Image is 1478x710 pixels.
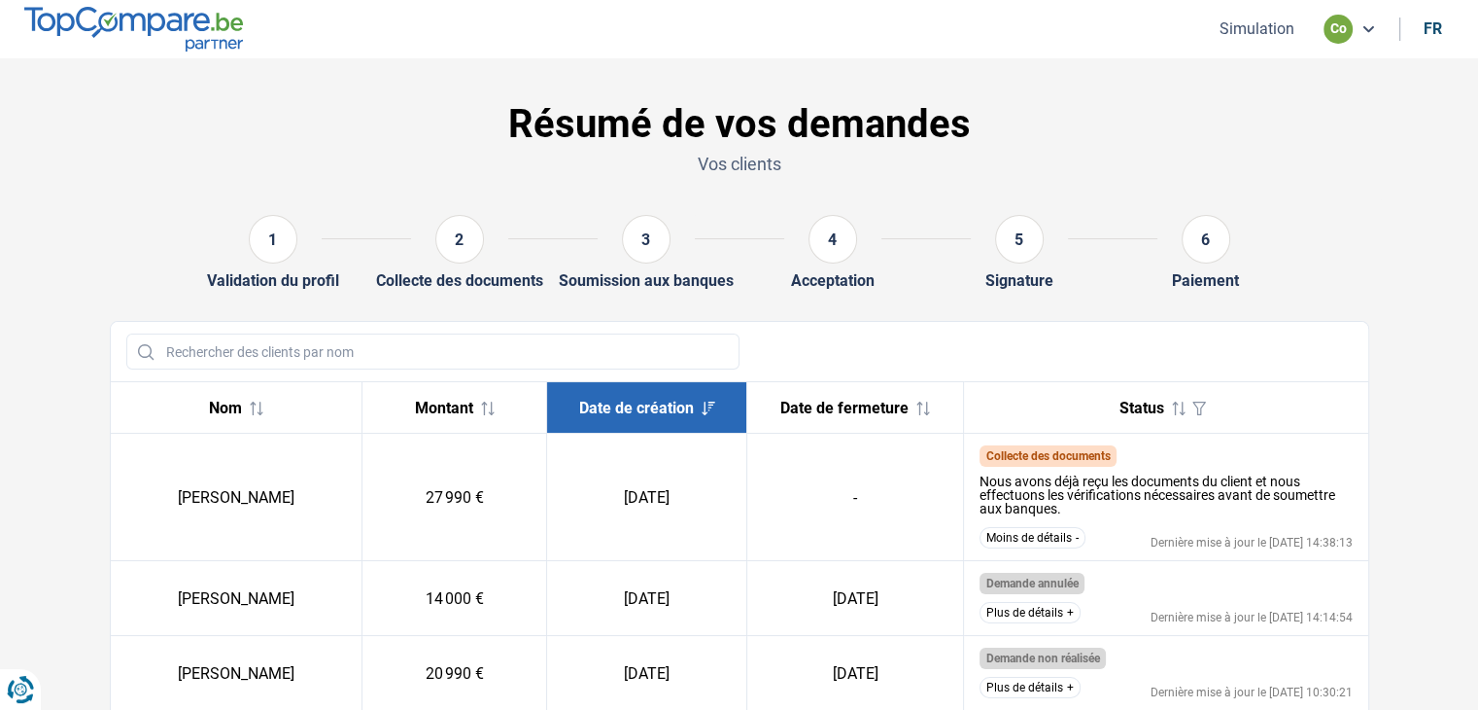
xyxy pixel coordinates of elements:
[111,561,362,636] td: [PERSON_NAME]
[110,152,1369,176] p: Vos clients
[1182,215,1230,264] div: 6
[111,434,362,561] td: [PERSON_NAME]
[209,399,242,417] span: Nom
[1214,18,1300,39] button: Simulation
[980,677,1081,698] button: Plus de détails
[361,561,546,636] td: 14 000 €
[435,215,484,264] div: 2
[1424,19,1442,38] div: fr
[1172,271,1239,290] div: Paiement
[747,434,964,561] td: -
[126,334,739,370] input: Rechercher des clients par nom
[985,449,1110,463] span: Collecte des documents
[559,271,734,290] div: Soumission aux banques
[249,215,297,264] div: 1
[747,561,964,636] td: [DATE]
[985,271,1053,290] div: Signature
[980,602,1081,623] button: Plus de détails
[1151,687,1353,698] div: Dernière mise à jour le [DATE] 10:30:21
[1151,537,1353,549] div: Dernière mise à jour le [DATE] 14:38:13
[980,475,1353,515] div: Nous avons déjà reçu les documents du client et nous effectuons les vérifications nécessaires ava...
[780,399,909,417] span: Date de fermeture
[980,527,1085,549] button: Moins de détails
[415,399,473,417] span: Montant
[1151,612,1353,623] div: Dernière mise à jour le [DATE] 14:14:54
[1323,15,1353,44] div: co
[24,7,243,51] img: TopCompare.be
[1119,399,1164,417] span: Status
[995,215,1044,264] div: 5
[985,652,1099,665] span: Demande non réalisée
[622,215,670,264] div: 3
[376,271,543,290] div: Collecte des documents
[207,271,339,290] div: Validation du profil
[110,101,1369,148] h1: Résumé de vos demandes
[547,561,747,636] td: [DATE]
[361,434,546,561] td: 27 990 €
[985,577,1078,590] span: Demande annulée
[579,399,694,417] span: Date de création
[808,215,857,264] div: 4
[791,271,875,290] div: Acceptation
[547,434,747,561] td: [DATE]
